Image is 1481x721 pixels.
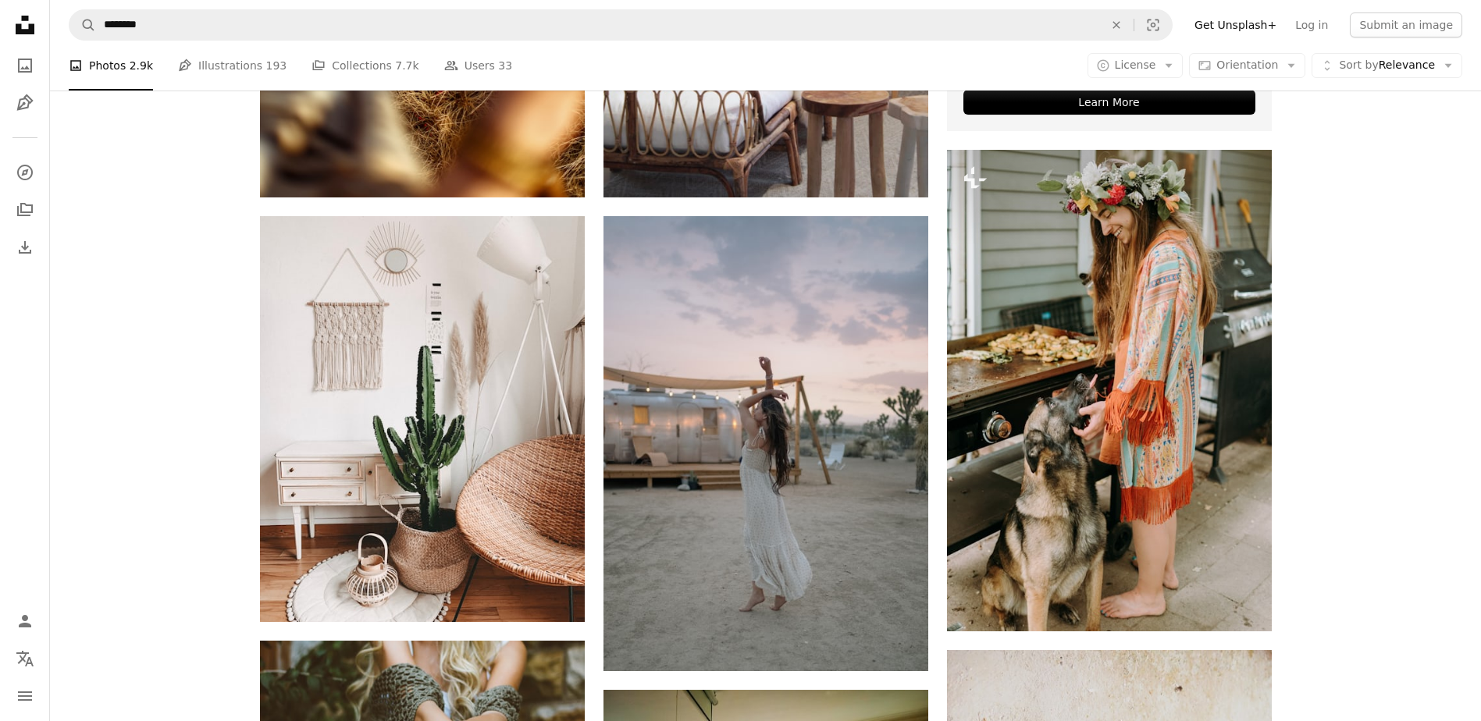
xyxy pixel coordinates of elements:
span: Relevance [1339,58,1435,73]
span: 193 [266,57,287,74]
a: Explore [9,157,41,188]
span: Sort by [1339,59,1378,71]
div: Learn More [963,90,1255,115]
img: a woman standing next to a dog with a flower crown on her head [947,150,1272,631]
a: woman raising her both arms [603,436,928,450]
a: green cactus plant in room [260,412,585,426]
span: 7.7k [395,57,418,74]
a: Home — Unsplash [9,9,41,44]
a: Download History [9,232,41,263]
button: Orientation [1189,53,1305,78]
span: Orientation [1216,59,1278,71]
a: Illustrations 193 [178,41,287,91]
a: Log in / Sign up [9,606,41,637]
button: Search Unsplash [69,10,96,40]
a: a woman standing next to a dog with a flower crown on her head [947,383,1272,397]
a: Illustrations [9,87,41,119]
a: Log in [1286,12,1337,37]
a: Photos [9,50,41,81]
button: Visual search [1134,10,1172,40]
img: green cactus plant in room [260,216,585,622]
button: Sort byRelevance [1312,53,1462,78]
button: License [1088,53,1184,78]
a: Collections [9,194,41,226]
a: Get Unsplash+ [1185,12,1286,37]
button: Clear [1099,10,1134,40]
span: License [1115,59,1156,71]
img: woman raising her both arms [603,216,928,670]
form: Find visuals sitewide [69,9,1173,41]
button: Language [9,643,41,674]
button: Submit an image [1350,12,1462,37]
a: Collections 7.7k [312,41,418,91]
a: Users 33 [444,41,513,91]
span: 33 [498,57,512,74]
button: Menu [9,680,41,712]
